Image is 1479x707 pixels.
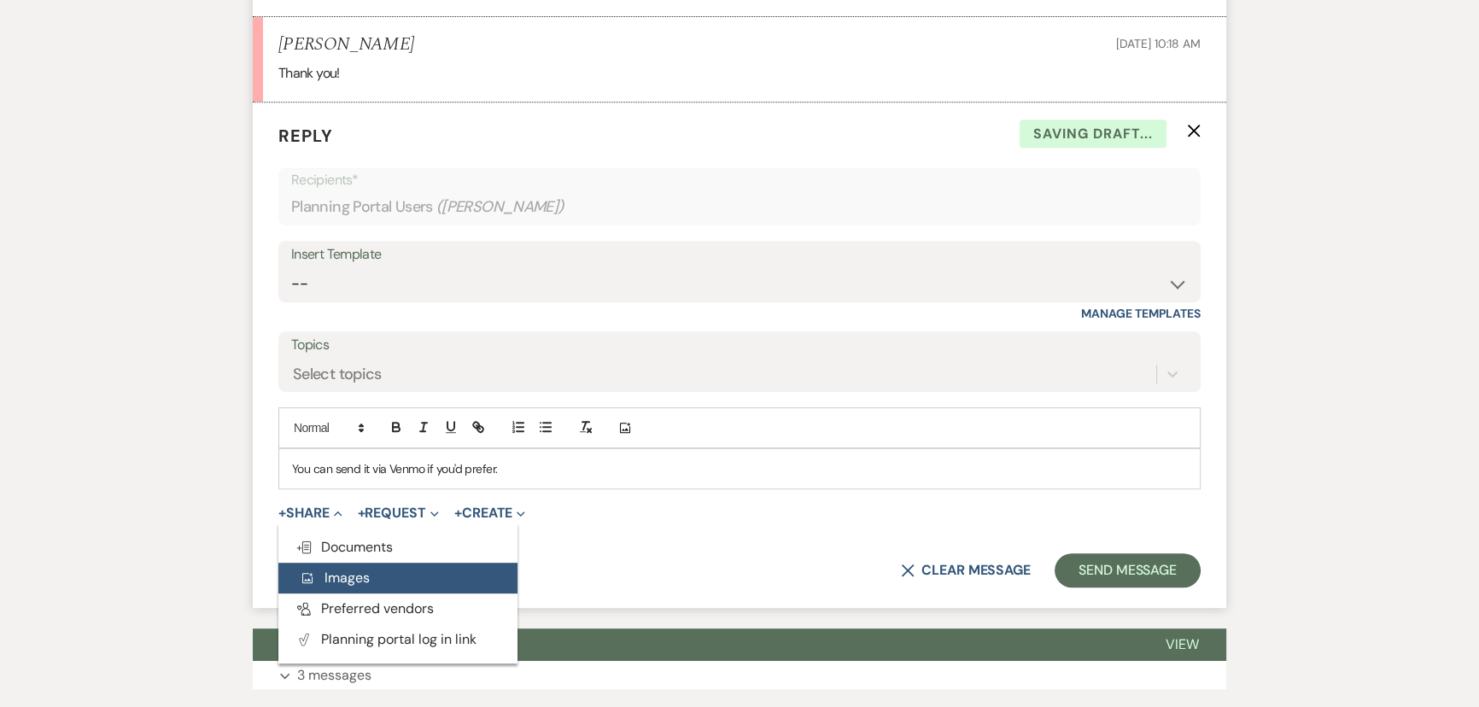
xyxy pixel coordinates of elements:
span: Saving draft... [1020,120,1166,149]
p: Recipients* [291,169,1188,191]
p: 3 messages [297,664,371,687]
div: Insert Template [291,242,1188,267]
h5: [PERSON_NAME] [278,34,414,56]
span: [DATE] 10:18 AM [1116,36,1201,51]
span: Images [299,569,370,587]
span: Reply [278,125,333,147]
button: Preferred vendors [278,593,517,624]
p: Thank you! [278,62,1201,85]
button: Thank you [253,628,1138,661]
div: Select topics [293,362,382,385]
span: Documents [295,538,393,556]
button: Clear message [901,564,1031,577]
p: You can send it via Venmo if you'd prefer. [292,459,1187,478]
span: ( [PERSON_NAME] ) [436,196,564,219]
button: Images [278,563,517,593]
a: Manage Templates [1081,306,1201,321]
span: View [1166,635,1199,653]
button: View [1138,628,1226,661]
button: Request [358,506,439,520]
button: Send Message [1055,553,1201,587]
div: Planning Portal Users [291,190,1188,224]
span: + [278,506,286,520]
span: + [358,506,365,520]
span: + [454,506,462,520]
button: Planning portal log in link [278,624,517,655]
button: Share [278,506,342,520]
button: Documents [278,532,517,563]
button: Create [454,506,525,520]
button: 3 messages [253,661,1226,690]
label: Topics [291,333,1188,358]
